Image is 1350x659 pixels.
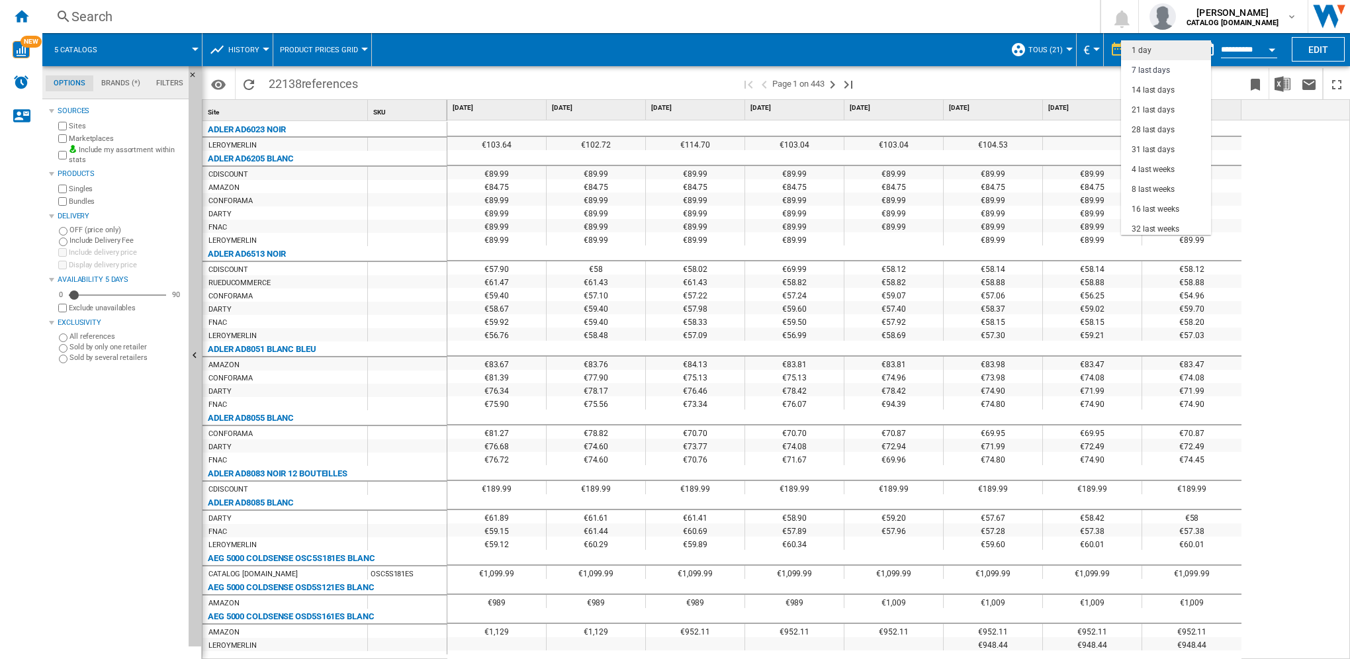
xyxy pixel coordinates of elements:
[1132,105,1175,116] div: 21 last days
[1132,164,1175,175] div: 4 last weeks
[1132,45,1151,56] div: 1 day
[1132,65,1170,76] div: 7 last days
[1132,144,1175,155] div: 31 last days
[1132,85,1175,96] div: 14 last days
[1132,204,1179,215] div: 16 last weeks
[1132,224,1179,235] div: 32 last weeks
[1132,124,1175,136] div: 28 last days
[1132,184,1175,195] div: 8 last weeks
